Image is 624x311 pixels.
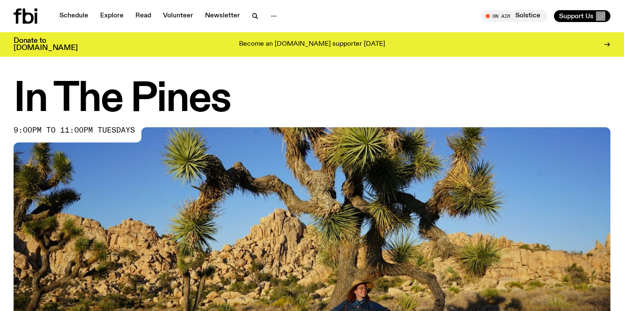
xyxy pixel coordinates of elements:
button: On AirSolstice [481,10,547,22]
a: Schedule [54,10,93,22]
h1: In The Pines [14,81,610,119]
a: Read [130,10,156,22]
span: 9:00pm to 11:00pm tuesdays [14,127,135,134]
button: Support Us [554,10,610,22]
a: Newsletter [200,10,245,22]
a: Explore [95,10,129,22]
h3: Donate to [DOMAIN_NAME] [14,37,78,52]
p: Become an [DOMAIN_NAME] supporter [DATE] [239,41,385,48]
span: Support Us [559,12,593,20]
span: Tune in live [491,13,543,19]
a: Volunteer [158,10,198,22]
